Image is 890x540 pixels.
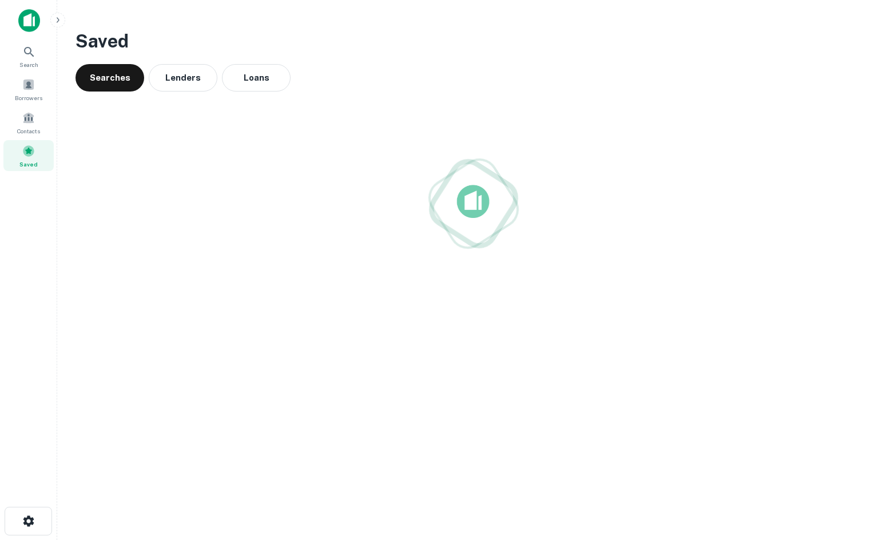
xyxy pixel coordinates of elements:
h3: Saved [76,27,872,55]
button: Lenders [149,64,217,92]
span: Contacts [17,126,40,136]
a: Borrowers [3,74,54,105]
span: Saved [19,160,38,169]
img: capitalize-icon.png [18,9,40,32]
button: Searches [76,64,144,92]
span: Borrowers [15,93,42,102]
button: Loans [222,64,291,92]
a: Saved [3,140,54,171]
a: Search [3,41,54,72]
span: Search [19,60,38,69]
iframe: Chat Widget [833,448,890,503]
a: Contacts [3,107,54,138]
